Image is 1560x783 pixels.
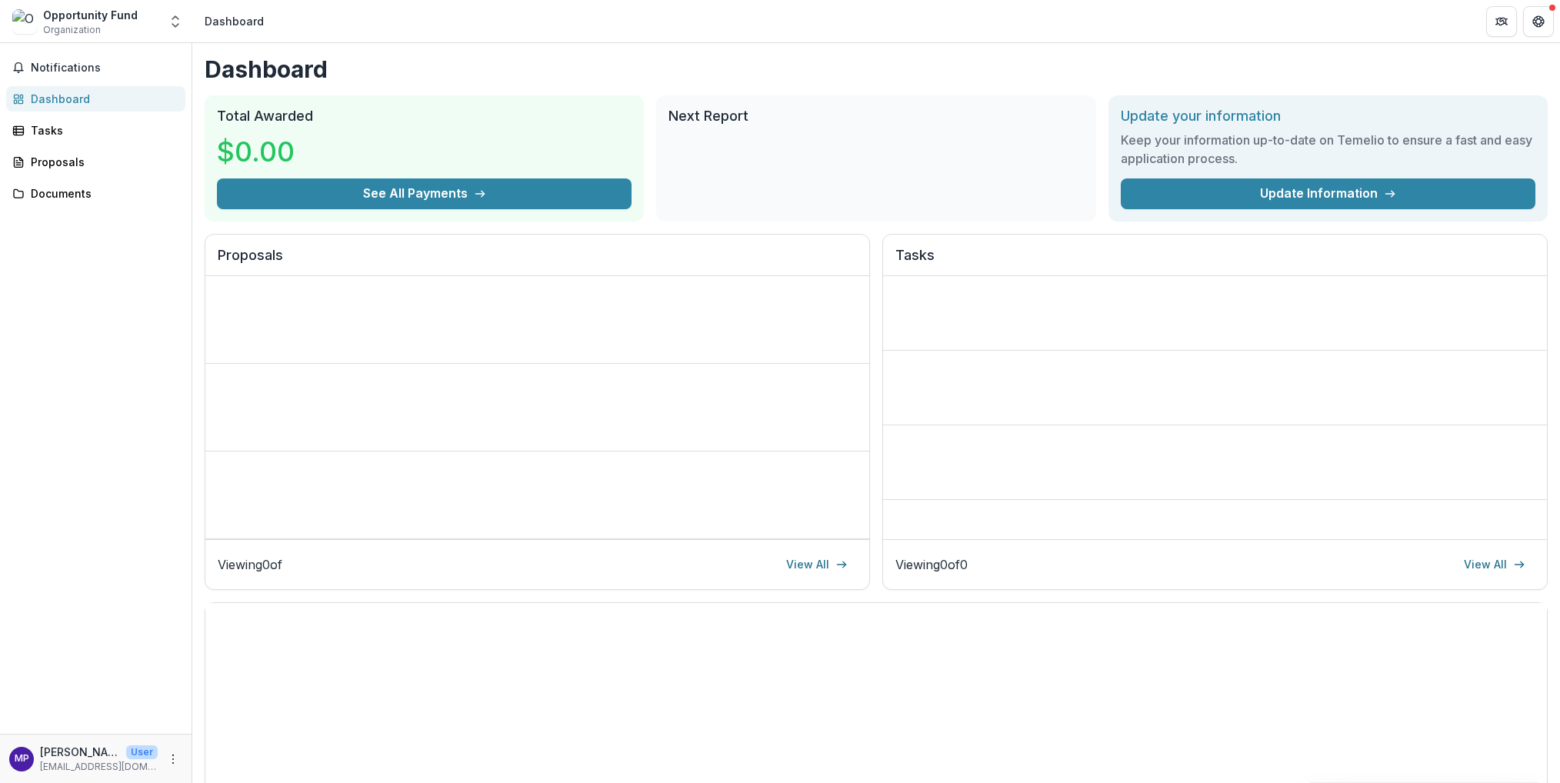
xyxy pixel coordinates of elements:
p: [PERSON_NAME] [40,744,120,760]
button: Partners [1486,6,1517,37]
div: Dashboard [205,13,264,29]
h3: $0.00 [217,131,332,172]
a: View All [1455,552,1535,577]
a: Dashboard [6,86,185,112]
div: Proposals [31,154,173,170]
button: Open entity switcher [165,6,186,37]
div: Tasks [31,122,173,138]
a: Documents [6,181,185,206]
a: Proposals [6,149,185,175]
p: Viewing 0 of 0 [895,555,968,574]
div: Documents [31,185,173,202]
span: Notifications [31,62,179,75]
p: User [126,745,158,759]
h3: Keep your information up-to-date on Temelio to ensure a fast and easy application process. [1121,131,1535,168]
div: Dashboard [31,91,173,107]
button: Notifications [6,55,185,80]
div: Opportunity Fund [43,7,138,23]
img: Opportunity Fund [12,9,37,34]
h2: Next Report [668,108,1083,125]
button: Get Help [1523,6,1554,37]
button: More [164,750,182,768]
a: View All [777,552,857,577]
h2: Proposals [218,247,857,276]
h2: Total Awarded [217,108,632,125]
h1: Dashboard [205,55,1548,83]
h2: Update your information [1121,108,1535,125]
div: Marge Petruska [15,754,29,764]
nav: breadcrumb [198,10,270,32]
p: Viewing 0 of [218,555,282,574]
a: Update Information [1121,178,1535,209]
span: Organization [43,23,101,37]
p: [EMAIL_ADDRESS][DOMAIN_NAME] [40,760,158,774]
a: Tasks [6,118,185,143]
h2: Tasks [895,247,1535,276]
button: See All Payments [217,178,632,209]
